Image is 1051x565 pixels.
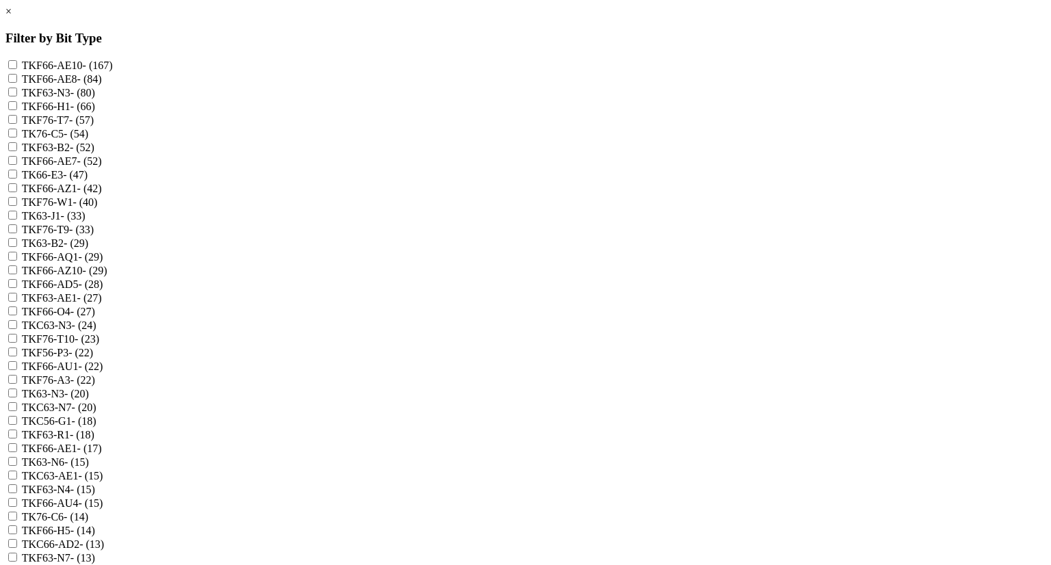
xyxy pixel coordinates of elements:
[78,497,103,509] span: - (15)
[78,278,103,290] span: - (28)
[69,224,94,235] span: - (33)
[22,538,104,550] label: TKC66-AD2
[72,402,96,413] span: - (20)
[22,87,95,98] label: TKF63-N3
[22,278,103,290] label: TKF66-AD5
[22,456,89,468] label: TK63-N6
[77,443,102,454] span: - (17)
[83,60,113,71] span: - (167)
[22,360,103,372] label: TKF66-AU1
[70,142,94,153] span: - (52)
[68,347,93,358] span: - (22)
[64,128,88,140] span: - (54)
[72,415,96,427] span: - (18)
[75,333,99,345] span: - (23)
[73,196,97,208] span: - (40)
[22,415,96,427] label: TKC56-G1
[22,128,88,140] label: TK76-C5
[22,224,94,235] label: TKF76-T9
[70,484,95,495] span: - (15)
[22,511,88,523] label: TK76-C6
[64,511,88,523] span: - (14)
[72,319,96,331] span: - (24)
[22,402,96,413] label: TKC63-N7
[22,306,95,317] label: TKF66-O4
[64,388,89,399] span: - (20)
[70,87,95,98] span: - (80)
[22,73,102,85] label: TKF66-AE8
[22,347,93,358] label: TKF56-P3
[22,237,88,249] label: TK63-B2
[22,114,94,126] label: TKF76-T7
[22,443,102,454] label: TKF66-AE1
[22,470,103,482] label: TKC63-AE1
[22,374,95,386] label: TKF76-A3
[5,31,1046,46] h3: Filter by Bit Type
[22,60,113,71] label: TKF66-AE10
[70,525,95,536] span: - (14)
[22,196,98,208] label: TKF76-W1
[77,292,102,304] span: - (27)
[61,210,86,222] span: - (33)
[22,142,94,153] label: TKF63-B2
[78,360,103,372] span: - (22)
[77,155,102,167] span: - (52)
[64,456,89,468] span: - (15)
[22,525,95,536] label: TKF66-H5
[78,470,103,482] span: - (15)
[70,429,94,441] span: - (18)
[79,538,104,550] span: - (13)
[22,292,102,304] label: TKF63-AE1
[22,155,102,167] label: TKF66-AE7
[22,265,107,276] label: TKF66-AZ10
[64,237,88,249] span: - (29)
[22,484,95,495] label: TKF63-N4
[77,73,102,85] span: - (84)
[70,306,95,317] span: - (27)
[22,497,103,509] label: TKF66-AU4
[69,114,94,126] span: - (57)
[78,251,103,263] span: - (29)
[70,374,95,386] span: - (22)
[22,251,103,263] label: TKF66-AQ1
[22,388,89,399] label: TK63-N3
[83,265,107,276] span: - (29)
[22,210,86,222] label: TK63-J1
[22,552,95,564] label: TKF63-N7
[5,5,12,17] a: ×
[22,429,94,441] label: TKF63-R1
[22,319,96,331] label: TKC63-N3
[22,183,102,194] label: TKF66-AZ1
[22,169,88,181] label: TK66-E3
[70,552,95,564] span: - (13)
[63,169,88,181] span: - (47)
[22,101,95,112] label: TKF66-H1
[22,333,99,345] label: TKF76-T10
[77,183,102,194] span: - (42)
[70,101,95,112] span: - (66)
